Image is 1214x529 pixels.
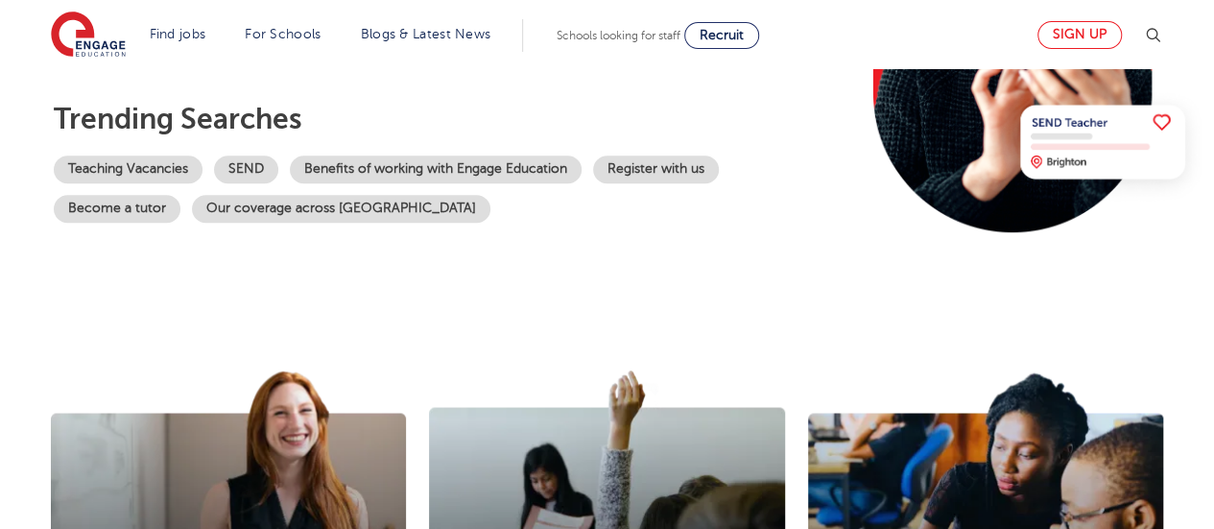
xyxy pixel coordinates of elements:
a: SEND [214,156,278,183]
img: Engage Education [51,12,126,60]
p: Trending searches [54,102,828,136]
a: Teaching Vacancies [54,156,202,183]
a: Register with us [593,156,719,183]
a: Sign up [1037,21,1122,49]
span: Recruit [700,28,744,42]
a: Benefits of working with Engage Education [290,156,582,183]
a: Find jobs [150,27,206,41]
a: Recruit [684,22,759,49]
a: For Schools [245,27,321,41]
a: Blogs & Latest News [361,27,491,41]
a: Our coverage across [GEOGRAPHIC_DATA] [192,195,490,223]
span: Schools looking for staff [557,29,680,42]
a: Become a tutor [54,195,180,223]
